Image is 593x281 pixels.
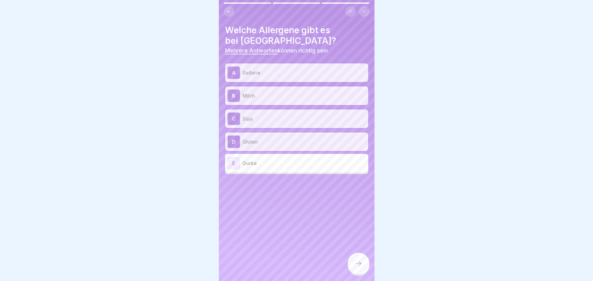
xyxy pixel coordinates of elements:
p: können richtig sein [225,47,368,54]
p: Milch [242,92,366,99]
h4: Welche Allergene gibt es bei [GEOGRAPHIC_DATA]? [225,25,368,46]
span: Mehrere Antworten [225,47,278,54]
div: A [228,67,240,79]
div: D [228,136,240,148]
p: Sellerie [242,69,366,76]
p: Soja [242,115,366,122]
div: B [228,90,240,102]
p: Gluten [242,138,366,145]
div: C [228,113,240,125]
div: E [228,157,240,169]
p: Gurke [242,159,366,167]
